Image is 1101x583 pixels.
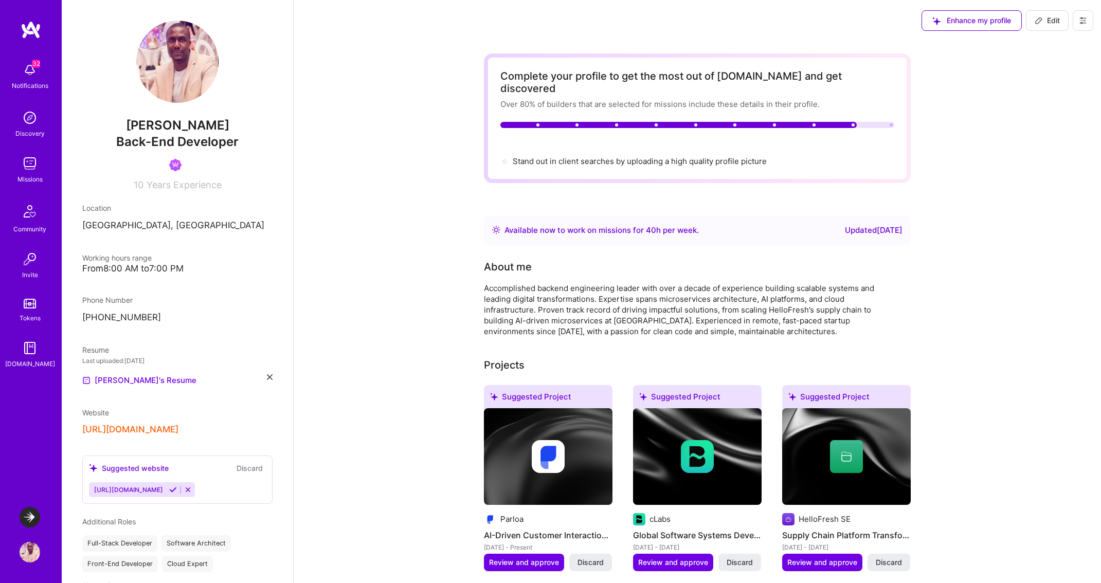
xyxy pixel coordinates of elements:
button: Discard [868,554,910,571]
a: LaunchDarkly: Experimentation Delivery Team [17,507,43,527]
img: tokens [24,299,36,308]
div: Invite [22,269,38,280]
div: Available now to work on missions for h per week . [504,224,699,236]
i: icon SuggestedTeams [788,393,796,400]
div: Over 80% of builders that are selected for missions include these details in their profile. [500,99,894,110]
div: Front-End Developer [82,556,158,572]
div: Complete your profile to get the most out of [DOMAIN_NAME] and get discovered [500,70,894,95]
div: cLabs [649,514,671,524]
div: Projects [484,357,525,373]
div: Discovery [15,128,45,139]
button: Discard [233,462,266,474]
i: icon SuggestedTeams [932,17,941,25]
i: icon SuggestedTeams [639,393,647,400]
span: Additional Roles [82,517,136,526]
img: Company logo [782,513,795,525]
button: Review and approve [633,554,713,571]
img: logo [21,21,41,39]
span: Review and approve [787,557,857,568]
div: Updated [DATE] [845,224,903,236]
span: Discard [727,557,753,568]
img: User Avatar [20,542,40,562]
img: guide book [20,338,40,358]
div: Last uploaded: [DATE] [82,355,273,366]
i: icon Close [267,374,273,380]
i: icon SuggestedTeams [89,464,98,472]
a: [PERSON_NAME]'s Resume [82,374,196,387]
span: 32 [32,60,40,68]
img: cover [633,408,762,505]
div: Suggested website [89,463,169,473]
div: Stand out in client searches by uploading a high quality profile picture [513,156,767,167]
img: Company logo [681,440,714,473]
img: Company logo [633,513,645,525]
button: Review and approve [782,554,862,571]
img: cover [484,408,612,505]
img: Invite [20,249,40,269]
img: Company logo [532,440,565,473]
span: [PERSON_NAME] [82,118,273,133]
div: Missions [17,174,43,185]
div: [DATE] - Present [484,542,612,553]
p: [GEOGRAPHIC_DATA], [GEOGRAPHIC_DATA] [82,220,273,232]
button: Review and approve [484,554,564,571]
div: Suggested Project [782,385,911,412]
h4: Supply Chain Platform Transformation [782,529,911,542]
img: Been on Mission [169,159,182,171]
div: [DATE] - [DATE] [633,542,762,553]
a: User Avatar [17,542,43,562]
div: From 8:00 AM to 7:00 PM [82,263,273,274]
div: Suggested Project [633,385,762,412]
div: [DOMAIN_NAME] [5,358,55,369]
img: teamwork [20,153,40,174]
span: Website [82,408,109,417]
img: Community [17,199,42,224]
span: Working hours range [82,253,152,262]
div: Accomplished backend engineering leader with over a decade of experience building scalable system... [484,283,895,337]
span: Review and approve [638,557,708,568]
img: Resume [82,376,91,385]
div: [DATE] - [DATE] [782,542,911,553]
button: Enhance my profile [922,10,1022,31]
div: Notifications [12,80,48,91]
div: Location [82,203,273,213]
img: Availability [492,226,500,234]
span: Years Experience [147,179,222,190]
div: About me [484,259,532,275]
div: Software Architect [161,535,231,552]
div: Suggested Project [484,385,612,412]
button: Discard [569,554,612,571]
img: cover [782,408,911,505]
img: Company logo [484,513,496,525]
h4: AI-Driven Customer Interaction Platform [484,529,612,542]
button: Edit [1026,10,1069,31]
div: Full-Stack Developer [82,535,157,552]
span: Enhance my profile [932,15,1011,26]
h4: Global Software Systems Development [633,529,762,542]
span: 40 [646,225,656,235]
img: discovery [20,107,40,128]
span: 10 [134,179,143,190]
div: Cloud Expert [162,556,213,572]
img: bell [20,60,40,80]
img: User Avatar [136,21,219,103]
span: Discard [876,557,902,568]
i: icon SuggestedTeams [490,393,498,400]
p: [PHONE_NUMBER] [82,312,273,324]
button: Discard [718,554,761,571]
div: HelloFresh SE [799,514,851,524]
span: Resume [82,345,109,354]
div: Community [13,224,46,234]
i: Reject [184,486,192,494]
button: [URL][DOMAIN_NAME] [82,424,178,435]
i: Accept [169,486,177,494]
div: Tokens [20,313,41,323]
span: Edit [1035,15,1060,26]
span: [URL][DOMAIN_NAME] [94,486,163,494]
span: Back-End Developer [116,134,239,149]
span: Review and approve [489,557,559,568]
span: Phone Number [82,296,133,304]
span: Discard [577,557,604,568]
div: Parloa [500,514,524,524]
img: LaunchDarkly: Experimentation Delivery Team [20,507,40,527]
